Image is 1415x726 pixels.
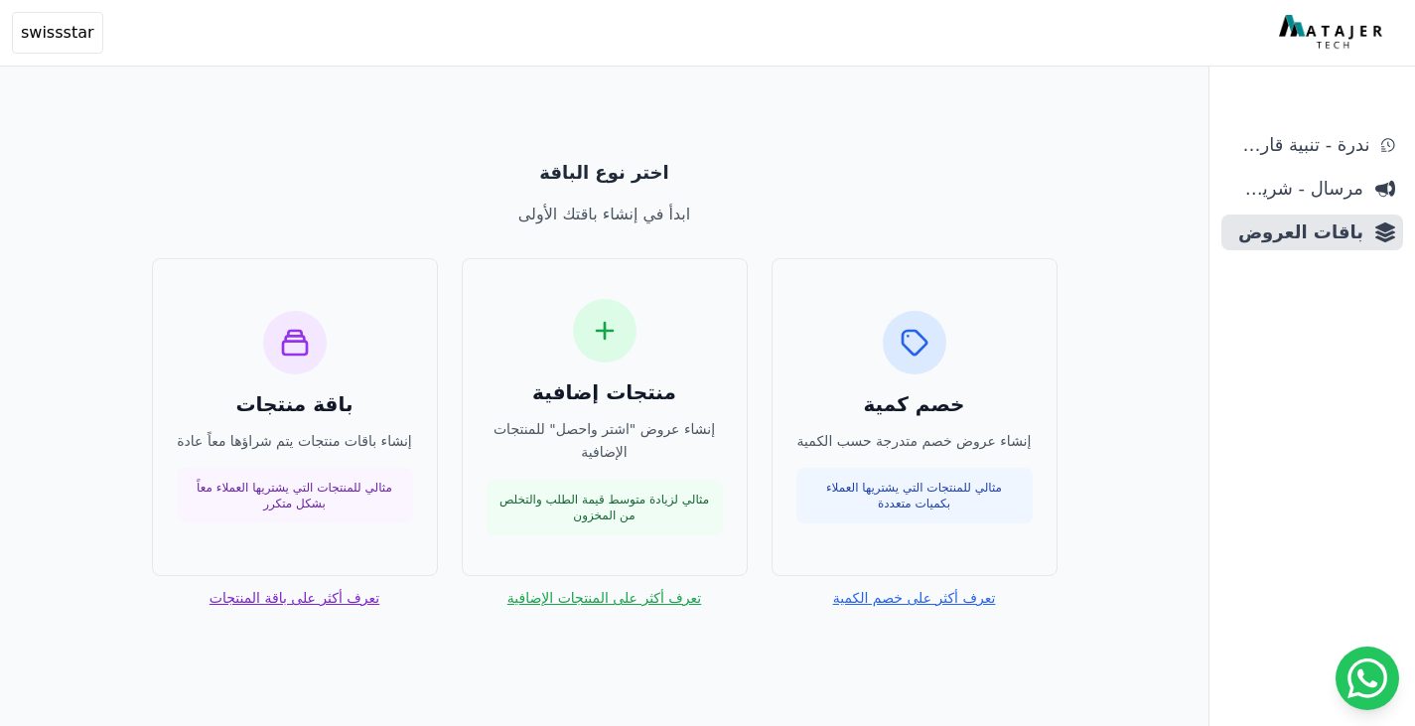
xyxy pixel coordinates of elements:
p: اختر نوع الباقة [103,159,1105,187]
h3: خصم كمية [796,390,1033,418]
p: إنشاء عروض "اشتر واحصل" للمنتجات الإضافية [487,418,723,464]
p: مثالي لزيادة متوسط قيمة الطلب والتخلص من المخزون [498,492,711,523]
p: إنشاء باقات منتجات يتم شراؤها معاً عادة [177,430,413,453]
p: مثالي للمنتجات التي يشتريها العملاء بكميات متعددة [808,480,1021,511]
h3: باقة منتجات [177,390,413,418]
h3: منتجات إضافية [487,378,723,406]
span: ندرة - تنبية قارب علي النفاذ [1229,131,1369,159]
a: تعرف أكثر على باقة المنتجات [210,588,379,608]
button: swissstar [12,12,103,54]
p: مثالي للمنتجات التي يشتريها العملاء معاً بشكل متكرر [189,480,401,511]
span: swissstar [21,21,94,45]
span: باقات العروض [1229,218,1363,246]
a: تعرف أكثر على المنتجات الإضافية [507,588,701,608]
span: مرسال - شريط دعاية [1229,175,1363,203]
p: إنشاء عروض خصم متدرجة حسب الكمية [796,430,1033,453]
a: تعرف أكثر على خصم الكمية [833,588,996,608]
p: ابدأ في إنشاء باقتك الأولى [103,203,1105,226]
img: MatajerTech Logo [1279,15,1387,51]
